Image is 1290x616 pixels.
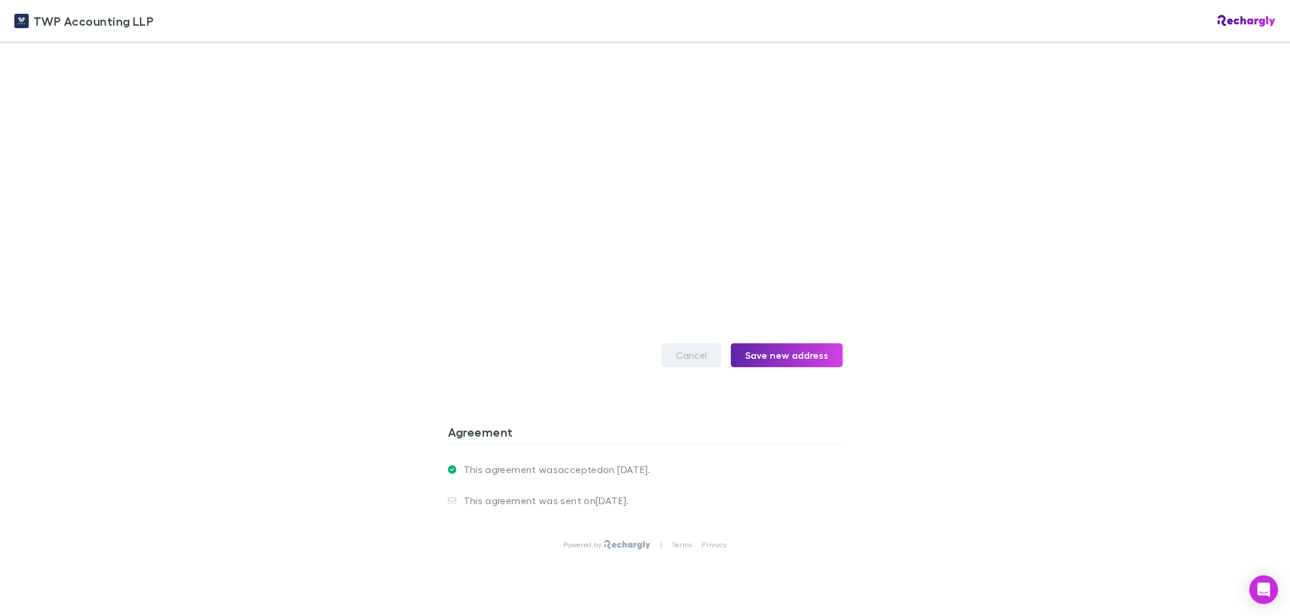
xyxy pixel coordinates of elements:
a: Terms [672,540,692,550]
a: Privacy [702,540,727,550]
button: Cancel [661,343,721,367]
img: Rechargly Logo [1218,15,1276,27]
button: Save new address [731,343,843,367]
p: | [660,540,662,550]
iframe: Secure address input frame [446,46,845,321]
span: TWP Accounting LLP [33,12,154,30]
p: This agreement was accepted on [DATE] . [456,463,651,475]
p: This agreement was sent on [DATE] . [456,495,629,507]
img: Rechargly Logo [604,540,650,550]
h3: Agreement [448,425,843,444]
img: TWP Accounting LLP's Logo [14,14,29,28]
p: Powered by [563,540,605,550]
div: Open Intercom Messenger [1249,575,1278,604]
